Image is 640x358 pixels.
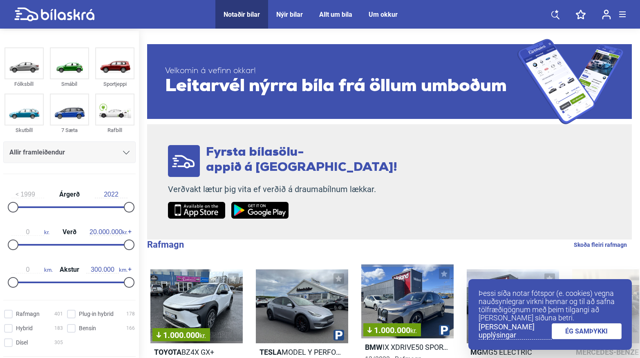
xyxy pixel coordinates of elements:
span: Plug-in hybrid [79,310,114,318]
span: kr. [90,228,128,236]
h2: MODEL Y PERFORMANCE [256,347,348,357]
h2: IX XDRIVE50 SPORTPAKKI [361,342,454,352]
span: Rafmagn [16,310,40,318]
span: kr. [11,228,49,236]
div: Fólksbíll [4,79,44,89]
span: 178 [126,310,135,318]
span: Akstur [58,266,81,273]
span: Hybrid [16,324,33,333]
span: Verð [60,229,78,235]
div: Sportjeppi [95,79,134,89]
h2: BZ4X GX+ [150,347,243,357]
a: Allt um bíla [319,11,352,18]
a: ÉG SAMÞYKKI [552,323,622,339]
img: user-login.svg [602,9,611,20]
b: Toyota [154,348,181,356]
span: Velkomin á vefinn okkar! [165,66,517,76]
a: Um okkur [369,11,398,18]
span: Árgerð [57,191,82,198]
span: Fyrsta bílasölu- appið á [GEOGRAPHIC_DATA]! [206,146,397,174]
span: Bensín [79,324,96,333]
span: 401 [54,310,63,318]
div: Skutbíll [4,125,44,135]
span: Allir framleiðendur [9,147,65,158]
a: Notaðir bílar [224,11,260,18]
b: BMW [365,343,383,351]
span: km. [86,266,128,273]
span: 183 [54,324,63,333]
b: Rafmagn [147,239,184,250]
a: Nýir bílar [276,11,303,18]
b: Mg [470,348,482,356]
div: Smábíl [50,79,89,89]
span: kr. [410,327,417,335]
p: Þessi síða notar fótspor (e. cookies) vegna nauðsynlegrar virkni hennar og til að safna tölfræðig... [479,289,622,322]
span: Leitarvél nýrra bíla frá öllum umboðum [165,76,517,97]
span: 1.000.000 [157,331,206,339]
span: 166 [126,324,135,333]
div: 7 Sæta [50,125,89,135]
a: [PERSON_NAME] upplýsingar [479,323,552,340]
span: km. [11,266,53,273]
span: 305 [54,338,63,347]
span: kr. [199,332,206,340]
h2: MG5 ELECTRIC [467,347,559,357]
p: Verðvakt lætur þig vita ef verðið á draumabílnum lækkar. [168,184,397,195]
a: Velkomin á vefinn okkar!Leitarvél nýrra bíla frá öllum umboðum [147,39,632,124]
a: Skoða fleiri rafmagn [574,239,627,250]
b: Mercedes-Benz [576,348,635,356]
span: Dísel [16,338,28,347]
span: 1.000.000 [367,326,417,334]
b: Tesla [260,348,282,356]
div: Rafbíll [95,125,134,135]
